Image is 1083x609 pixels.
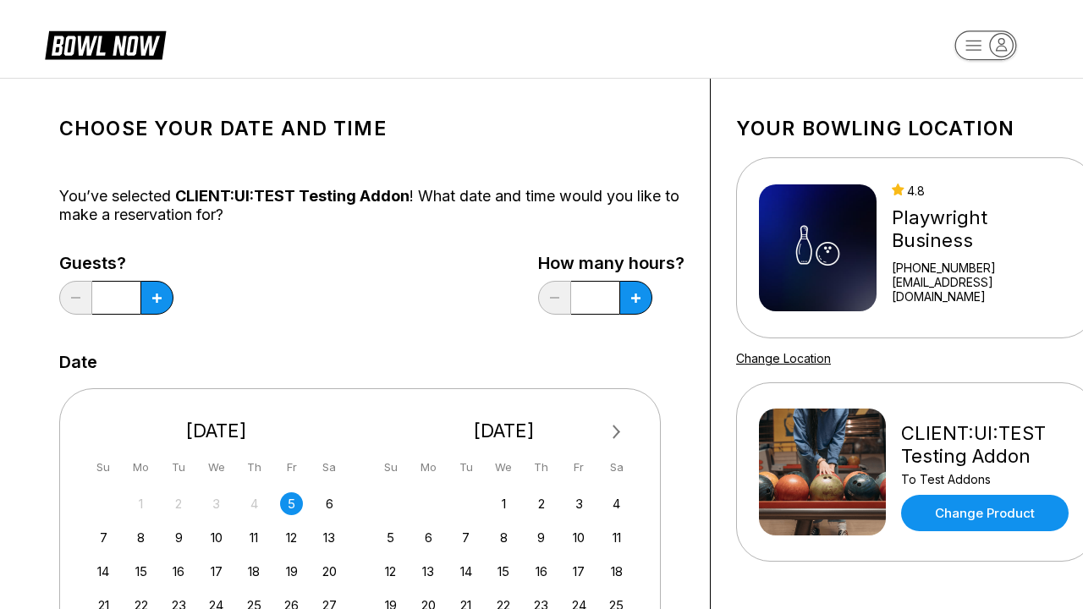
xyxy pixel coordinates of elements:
div: Choose Wednesday, October 15th, 2025 [492,560,515,583]
div: Tu [168,456,190,479]
div: Choose Sunday, October 12th, 2025 [379,560,402,583]
a: Change Location [736,351,831,365]
div: Choose Friday, September 19th, 2025 [280,560,303,583]
div: Choose Friday, October 3rd, 2025 [568,492,591,515]
div: Sa [318,456,341,479]
div: Choose Monday, September 15th, 2025 [129,560,152,583]
div: Choose Wednesday, September 10th, 2025 [205,526,228,549]
div: Fr [568,456,591,479]
div: CLIENT:UI:TEST Testing Addon [901,422,1073,468]
div: Choose Thursday, September 11th, 2025 [243,526,266,549]
div: Mo [129,456,152,479]
div: Th [243,456,266,479]
div: [PHONE_NUMBER] [892,261,1073,275]
div: Choose Saturday, September 20th, 2025 [318,560,341,583]
div: Choose Sunday, September 7th, 2025 [92,526,115,549]
div: Choose Wednesday, September 17th, 2025 [205,560,228,583]
div: Choose Sunday, October 5th, 2025 [379,526,402,549]
div: Choose Monday, October 13th, 2025 [417,560,440,583]
div: Choose Friday, September 5th, 2025 [280,492,303,515]
div: Choose Saturday, September 13th, 2025 [318,526,341,549]
div: [DATE] [373,420,635,442]
label: How many hours? [538,254,684,272]
div: Choose Friday, October 10th, 2025 [568,526,591,549]
div: Choose Saturday, September 6th, 2025 [318,492,341,515]
div: You’ve selected ! What date and time would you like to make a reservation for? [59,187,684,224]
div: Choose Tuesday, October 14th, 2025 [454,560,477,583]
h1: Choose your Date and time [59,117,684,140]
div: We [205,456,228,479]
div: Choose Wednesday, October 8th, 2025 [492,526,515,549]
div: Choose Monday, October 6th, 2025 [417,526,440,549]
a: [EMAIL_ADDRESS][DOMAIN_NAME] [892,275,1073,304]
div: Choose Tuesday, October 7th, 2025 [454,526,477,549]
div: Su [92,456,115,479]
div: Choose Thursday, September 18th, 2025 [243,560,266,583]
div: [DATE] [85,420,348,442]
div: Choose Thursday, October 16th, 2025 [530,560,552,583]
div: Choose Thursday, October 2nd, 2025 [530,492,552,515]
div: Choose Tuesday, September 16th, 2025 [168,560,190,583]
a: Change Product [901,495,1069,531]
div: Su [379,456,402,479]
div: Mo [417,456,440,479]
div: Fr [280,456,303,479]
div: Choose Saturday, October 18th, 2025 [605,560,628,583]
button: Next Month [603,419,630,446]
div: Th [530,456,552,479]
span: CLIENT:UI:TEST Testing Addon [175,187,410,205]
div: Not available Thursday, September 4th, 2025 [243,492,266,515]
img: CLIENT:UI:TEST Testing Addon [759,409,886,535]
label: Date [59,353,97,371]
div: Sa [605,456,628,479]
div: Not available Tuesday, September 2nd, 2025 [168,492,190,515]
div: Choose Saturday, October 4th, 2025 [605,492,628,515]
div: Choose Saturday, October 11th, 2025 [605,526,628,549]
div: To Test Addons [901,472,1073,486]
label: Guests? [59,254,173,272]
div: Choose Tuesday, September 9th, 2025 [168,526,190,549]
div: Tu [454,456,477,479]
div: 4.8 [892,184,1073,198]
div: Choose Friday, September 12th, 2025 [280,526,303,549]
div: Playwright Business [892,206,1073,252]
div: Not available Wednesday, September 3rd, 2025 [205,492,228,515]
div: Choose Sunday, September 14th, 2025 [92,560,115,583]
div: Choose Friday, October 17th, 2025 [568,560,591,583]
div: Choose Wednesday, October 1st, 2025 [492,492,515,515]
div: Not available Monday, September 1st, 2025 [129,492,152,515]
div: Choose Thursday, October 9th, 2025 [530,526,552,549]
div: Choose Monday, September 8th, 2025 [129,526,152,549]
div: We [492,456,515,479]
img: Playwright Business [759,184,877,311]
